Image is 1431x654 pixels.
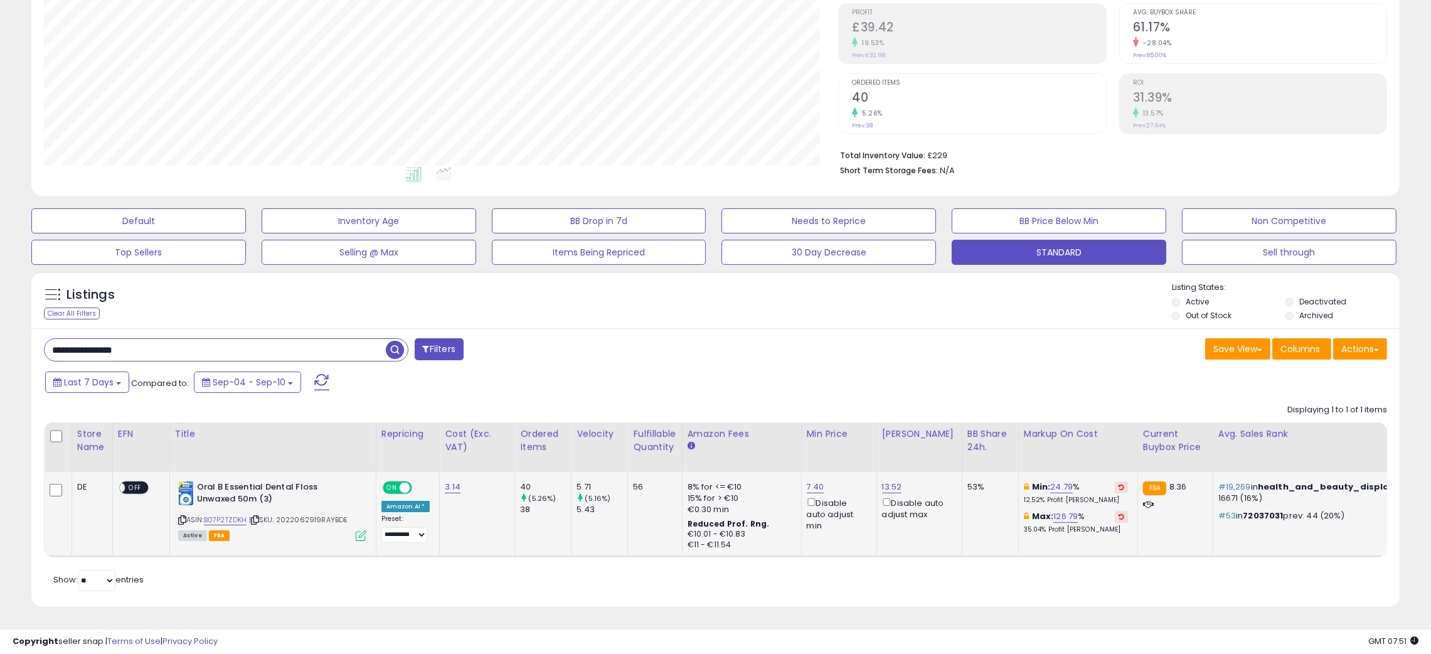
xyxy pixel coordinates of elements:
span: ROI [1133,80,1386,87]
div: Clear All Filters [44,308,100,319]
span: 8.36 [1169,481,1187,493]
div: €0.30 min [688,504,792,515]
button: Actions [1333,338,1387,360]
span: 2025-09-18 07:51 GMT [1368,635,1418,647]
label: Active [1186,296,1209,307]
button: Selling @ Max [262,240,476,265]
button: Default [31,208,246,233]
div: €10.01 - €10.83 [688,529,792,540]
a: 24.79 [1050,481,1073,493]
h2: £39.42 [852,20,1105,37]
a: 7.40 [807,481,824,493]
div: Preset: [381,515,430,542]
div: BB Share 24h. [967,427,1013,454]
button: BB Price Below Min [952,208,1166,233]
a: Terms of Use [107,635,161,647]
b: Reduced Prof. Rng. [688,518,770,529]
div: 56 [633,481,672,493]
small: Prev: 38 [852,122,873,129]
small: Prev: 27.64% [1133,122,1166,129]
b: Total Inventory Value: [840,150,925,161]
div: 38 [520,504,571,515]
a: 13.52 [882,481,902,493]
a: B07P2TZDKH [204,515,247,525]
button: Sep-04 - Sep-10 [194,372,301,393]
button: 30 Day Decrease [721,240,936,265]
small: (5.26%) [529,493,556,503]
div: Amazon AI * [381,501,430,512]
button: Last 7 Days [45,372,129,393]
h2: 40 [852,90,1105,107]
div: 5.43 [577,504,627,515]
div: Store Name [77,427,107,454]
div: €11 - €11.54 [688,540,792,550]
div: [PERSON_NAME] [882,427,957,441]
a: Privacy Policy [162,635,218,647]
p: 35.04% Profit [PERSON_NAME] [1024,525,1128,534]
b: Min: [1032,481,1051,493]
small: 13.57% [1139,109,1164,118]
button: BB Drop in 7d [492,208,706,233]
p: Listing States: [1172,282,1400,294]
span: Sep-04 - Sep-10 [213,376,285,389]
h2: 31.39% [1133,90,1386,107]
img: 41T2j4z0VpL._SL40_.jpg [178,481,194,507]
span: Show: entries [53,574,144,586]
button: Save View [1205,338,1270,360]
span: FBA [209,530,230,541]
a: 3.14 [445,481,460,493]
div: Disable auto adjust max [882,496,952,520]
span: 72037031 [1243,510,1283,522]
b: Max: [1032,510,1054,522]
div: Displaying 1 to 1 of 1 items [1287,404,1387,416]
span: #19,269 [1218,481,1251,493]
label: Archived [1299,310,1333,321]
div: Min Price [807,427,871,441]
span: OFF [410,483,430,493]
p: 12.52% Profit [PERSON_NAME] [1024,496,1128,505]
div: Repricing [381,427,435,441]
div: 15% for > €10 [688,493,792,504]
div: Velocity [577,427,622,441]
span: | SKU: 2022062919RAYBDE [249,515,348,525]
span: OFF [125,483,145,493]
button: Sell through [1182,240,1396,265]
small: 5.26% [858,109,883,118]
small: -28.04% [1139,38,1172,48]
div: 53% [967,481,1009,493]
small: Prev: £32.98 [852,51,885,59]
button: Items Being Repriced [492,240,706,265]
div: % [1024,511,1128,534]
button: Filters [415,338,464,360]
div: 8% for <= €10 [688,481,792,493]
small: Prev: 85.00% [1133,51,1166,59]
a: 126.79 [1053,510,1078,523]
small: 19.53% [858,38,884,48]
button: Inventory Age [262,208,476,233]
div: Title [175,427,371,441]
button: STANDARD [952,240,1166,265]
li: £229 [840,147,1378,162]
div: EFN [118,427,164,441]
span: ON [384,483,400,493]
div: Cost (Exc. VAT) [445,427,509,454]
button: Non Competitive [1182,208,1396,233]
small: FBA [1143,481,1166,495]
span: Columns [1280,343,1320,355]
div: % [1024,481,1128,505]
label: Out of Stock [1186,310,1232,321]
div: 5.71 [577,481,627,493]
div: DE [77,481,103,493]
span: All listings currently available for purchase on Amazon [178,530,207,541]
b: Oral B Essential Dental Floss Unwaxed 50m (3) [197,481,349,508]
span: Avg. Buybox Share [1133,9,1386,16]
strong: Copyright [13,635,58,647]
div: Disable auto adjust min [807,496,867,532]
small: (5.16%) [585,493,611,503]
button: Columns [1272,338,1331,360]
th: The percentage added to the cost of goods (COGS) that forms the calculator for Min & Max prices. [1018,422,1137,472]
div: seller snap | | [13,636,218,648]
div: Current Buybox Price [1143,427,1208,454]
span: N/A [940,164,955,176]
div: Fulfillable Quantity [633,427,676,454]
